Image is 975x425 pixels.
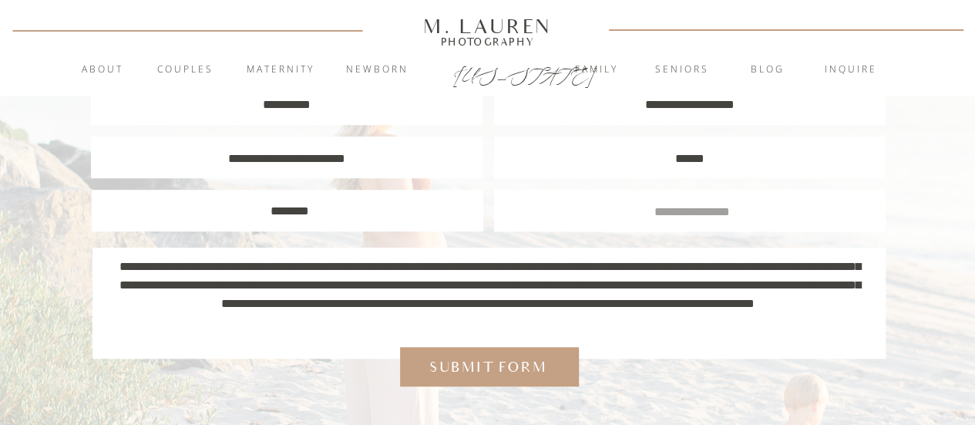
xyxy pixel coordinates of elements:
a: Couples [144,62,227,78]
a: M. Lauren [378,18,598,35]
a: About [73,62,133,78]
a: blog [726,62,809,78]
a: Maternity [239,62,322,78]
a: Seniors [640,62,724,78]
a: inquire [809,62,893,78]
a: Photography [417,38,559,46]
a: [US_STATE] [453,63,523,82]
a: Submit form [422,357,554,377]
a: Family [555,62,638,78]
a: Newborn [336,62,419,78]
